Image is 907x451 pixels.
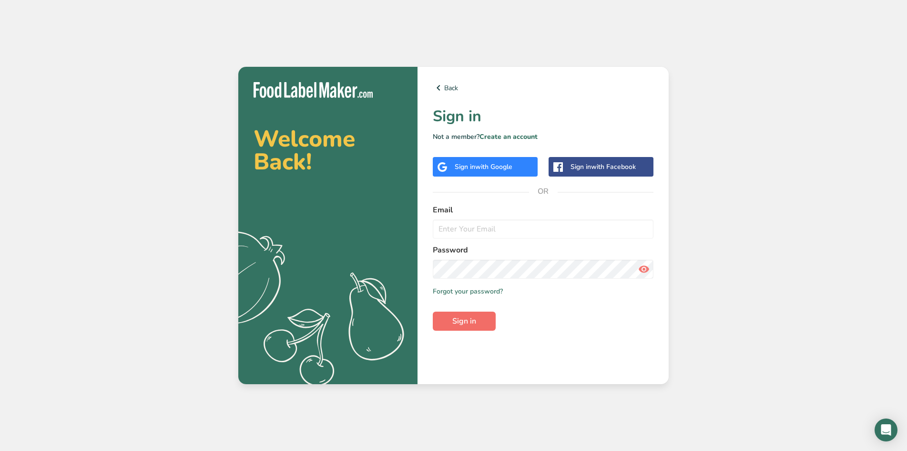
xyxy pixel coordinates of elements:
[475,162,512,171] span: with Google
[254,82,373,98] img: Food Label Maker
[433,286,503,296] a: Forgot your password?
[433,105,653,128] h1: Sign in
[591,162,636,171] span: with Facebook
[433,132,653,142] p: Not a member?
[254,127,402,173] h2: Welcome Back!
[875,419,897,441] div: Open Intercom Messenger
[455,162,512,172] div: Sign in
[433,82,653,94] a: Back
[433,312,496,331] button: Sign in
[433,220,653,239] input: Enter Your Email
[433,244,653,256] label: Password
[433,204,653,216] label: Email
[479,132,538,141] a: Create an account
[529,177,558,206] span: OR
[571,162,636,172] div: Sign in
[452,315,476,327] span: Sign in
